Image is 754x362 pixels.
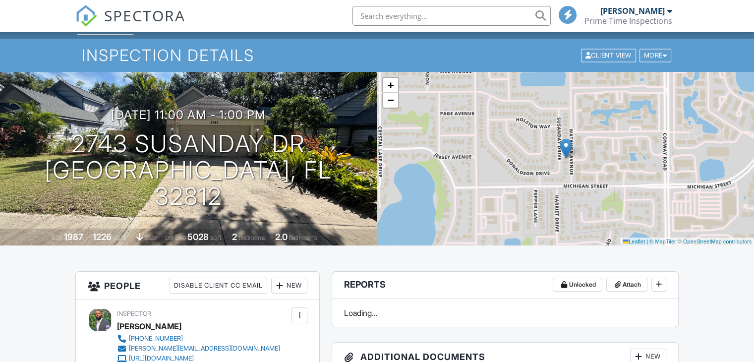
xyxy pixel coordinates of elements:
[623,239,645,244] a: Leaflet
[289,234,317,241] span: bathrooms
[580,51,638,59] a: Client View
[238,234,266,241] span: bedrooms
[581,49,636,62] div: Client View
[117,334,280,344] a: [PHONE_NUMBER]
[76,272,319,300] h3: People
[93,232,112,242] div: 1226
[117,344,280,354] a: [PERSON_NAME][EMAIL_ADDRESS][DOMAIN_NAME]
[104,5,185,26] span: SPECTORA
[600,6,665,16] div: [PERSON_NAME]
[383,93,398,108] a: Zoom out
[210,234,223,241] span: sq.ft.
[129,335,183,343] div: [PHONE_NUMBER]
[584,16,672,26] div: Prime Time Inspections
[129,345,280,353] div: [PERSON_NAME][EMAIL_ADDRESS][DOMAIN_NAME]
[232,232,237,242] div: 2
[82,47,672,64] h1: Inspection Details
[271,278,307,294] div: New
[111,108,266,121] h3: [DATE] 11:00 am - 1:00 pm
[387,94,394,106] span: −
[117,310,151,317] span: Inspector
[165,234,186,241] span: Lot Size
[75,13,185,34] a: SPECTORA
[113,234,127,241] span: sq. ft.
[383,78,398,93] a: Zoom in
[639,49,672,62] div: More
[187,232,209,242] div: 5028
[387,79,394,91] span: +
[352,6,551,26] input: Search everything...
[145,234,156,241] span: slab
[560,138,572,159] img: Marker
[646,239,648,244] span: |
[170,278,267,294] div: Disable Client CC Email
[52,234,62,241] span: Built
[649,239,676,244] a: © MapTiler
[275,232,288,242] div: 2.0
[678,239,752,244] a: © OpenStreetMap contributors
[16,131,361,209] h1: 2743 Susanday Dr [GEOGRAPHIC_DATA], FL 32812
[64,232,83,242] div: 1987
[75,5,97,27] img: The Best Home Inspection Software - Spectora
[117,319,181,334] div: [PERSON_NAME]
